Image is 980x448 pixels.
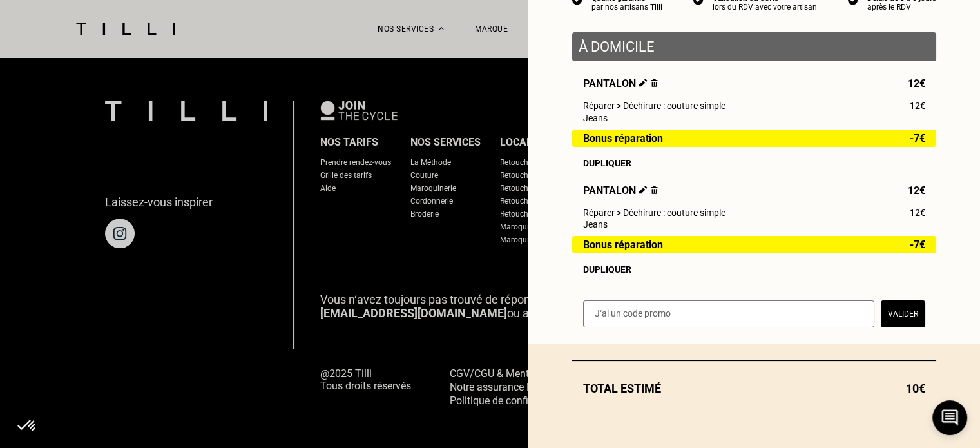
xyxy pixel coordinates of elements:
[572,382,936,395] div: Total estimé
[910,133,925,144] span: -7€
[583,184,658,197] span: Pantalon
[583,133,663,144] span: Bonus réparation
[908,77,925,90] span: 12€
[867,3,936,12] div: après le RDV
[651,79,658,87] img: Supprimer
[583,113,608,123] span: Jeans
[651,186,658,194] img: Supprimer
[579,39,930,55] p: À domicile
[639,79,648,87] img: Éditer
[583,300,874,327] input: J‘ai un code promo
[906,382,925,395] span: 10€
[583,158,925,168] div: Dupliquer
[639,186,648,194] img: Éditer
[910,239,925,250] span: -7€
[910,208,925,218] span: 12€
[908,184,925,197] span: 12€
[591,3,662,12] div: par nos artisans Tilli
[583,219,608,229] span: Jeans
[583,264,925,275] div: Dupliquer
[713,3,817,12] div: lors du RDV avec votre artisan
[910,101,925,111] span: 12€
[583,239,663,250] span: Bonus réparation
[881,300,925,327] button: Valider
[583,101,725,111] span: Réparer > Déchirure : couture simple
[583,77,658,90] span: Pantalon
[583,208,725,218] span: Réparer > Déchirure : couture simple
